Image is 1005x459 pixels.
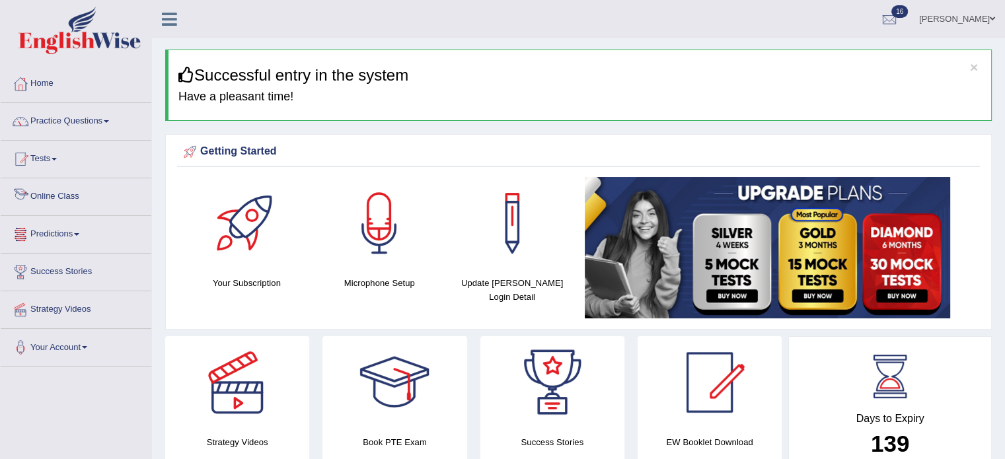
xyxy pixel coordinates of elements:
[453,276,572,304] h4: Update [PERSON_NAME] Login Detail
[178,67,981,84] h3: Successful entry in the system
[1,254,151,287] a: Success Stories
[187,276,307,290] h4: Your Subscription
[803,413,977,425] h4: Days to Expiry
[638,435,782,449] h4: EW Booklet Download
[1,65,151,98] a: Home
[320,276,439,290] h4: Microphone Setup
[322,435,466,449] h4: Book PTE Exam
[480,435,624,449] h4: Success Stories
[180,142,977,162] div: Getting Started
[970,60,978,74] button: ×
[891,5,908,18] span: 16
[1,329,151,362] a: Your Account
[1,216,151,249] a: Predictions
[1,141,151,174] a: Tests
[585,177,950,318] img: small5.jpg
[1,178,151,211] a: Online Class
[178,90,981,104] h4: Have a pleasant time!
[871,431,909,456] b: 139
[1,103,151,136] a: Practice Questions
[1,291,151,324] a: Strategy Videos
[165,435,309,449] h4: Strategy Videos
